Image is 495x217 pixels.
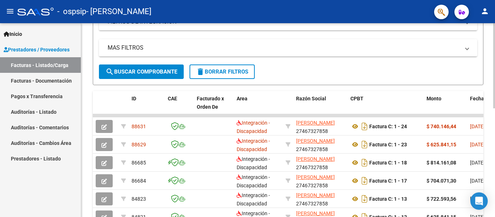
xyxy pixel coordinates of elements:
[296,120,335,126] span: [PERSON_NAME]
[196,67,205,76] mat-icon: delete
[296,138,335,144] span: [PERSON_NAME]
[132,142,146,147] span: 88629
[296,192,335,198] span: [PERSON_NAME]
[360,157,369,168] i: Descargar documento
[105,67,114,76] mat-icon: search
[470,124,485,129] span: [DATE]
[369,124,407,129] strong: Factura C: 1 - 24
[470,192,488,210] div: Open Intercom Messenger
[132,196,146,202] span: 84823
[99,39,477,57] mat-expansion-panel-header: MAS FILTROS
[369,196,407,202] strong: Factura C: 1 - 13
[237,96,247,101] span: Area
[234,91,283,123] datatable-header-cell: Area
[196,68,248,75] span: Borrar Filtros
[293,91,348,123] datatable-header-cell: Razón Social
[86,4,151,20] span: - [PERSON_NAME]
[132,178,146,184] span: 86684
[470,160,485,166] span: [DATE]
[197,96,224,110] span: Facturado x Orden De
[296,173,345,188] div: 27467327858
[369,178,407,184] strong: Factura C: 1 - 17
[369,160,407,166] strong: Factura C: 1 - 18
[427,96,441,101] span: Monto
[360,175,369,187] i: Descargar documento
[57,4,86,20] span: - ospsip
[6,7,14,16] mat-icon: menu
[99,64,184,79] button: Buscar Comprobante
[190,64,255,79] button: Borrar Filtros
[481,7,489,16] mat-icon: person
[296,155,345,170] div: 27467327858
[427,142,456,147] strong: $ 625.841,15
[360,121,369,132] i: Descargar documento
[132,124,146,129] span: 88631
[424,91,467,123] datatable-header-cell: Monto
[470,142,485,147] span: [DATE]
[296,174,335,180] span: [PERSON_NAME]
[360,193,369,205] i: Descargar documento
[369,142,407,147] strong: Factura C: 1 - 23
[470,196,485,202] span: [DATE]
[132,96,136,101] span: ID
[237,192,270,206] span: Integración - Discapacidad
[350,96,363,101] span: CPBT
[427,196,456,202] strong: $ 722.593,56
[470,178,485,184] span: [DATE]
[4,30,22,38] span: Inicio
[427,124,456,129] strong: $ 740.146,44
[296,119,345,134] div: 27467327858
[132,160,146,166] span: 86685
[427,178,456,184] strong: $ 704.071,30
[348,91,424,123] datatable-header-cell: CPBT
[296,210,335,216] span: [PERSON_NAME]
[296,96,326,101] span: Razón Social
[296,191,345,206] div: 27467327858
[237,174,270,188] span: Integración - Discapacidad
[296,156,335,162] span: [PERSON_NAME]
[4,46,70,54] span: Prestadores / Proveedores
[237,138,270,152] span: Integración - Discapacidad
[129,91,165,123] datatable-header-cell: ID
[237,120,270,134] span: Integración - Discapacidad
[296,137,345,152] div: 27467327858
[427,160,456,166] strong: $ 814.161,08
[168,96,177,101] span: CAE
[165,91,194,123] datatable-header-cell: CAE
[194,91,234,123] datatable-header-cell: Facturado x Orden De
[108,44,460,52] mat-panel-title: MAS FILTROS
[237,156,270,170] span: Integración - Discapacidad
[360,139,369,150] i: Descargar documento
[105,68,177,75] span: Buscar Comprobante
